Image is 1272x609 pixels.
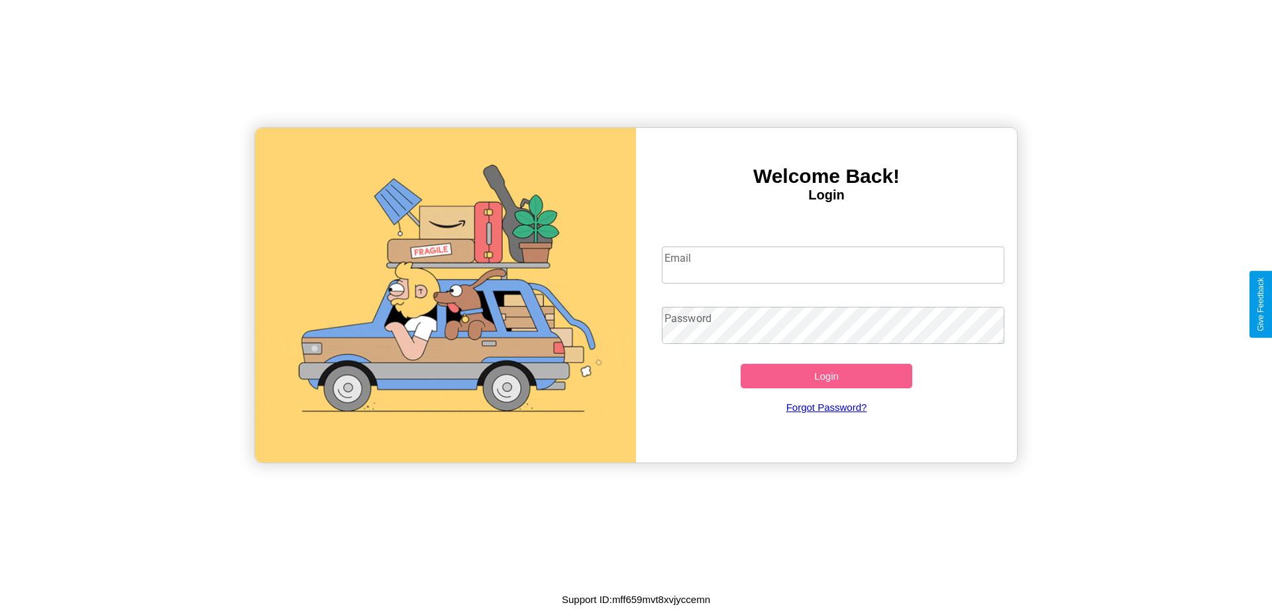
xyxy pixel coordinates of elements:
p: Support ID: mff659mvt8xvjyccemn [562,590,710,608]
a: Forgot Password? [655,388,998,426]
h4: Login [636,188,1017,203]
div: Give Feedback [1256,278,1265,331]
button: Login [741,364,912,388]
img: gif [255,128,636,463]
h3: Welcome Back! [636,165,1017,188]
